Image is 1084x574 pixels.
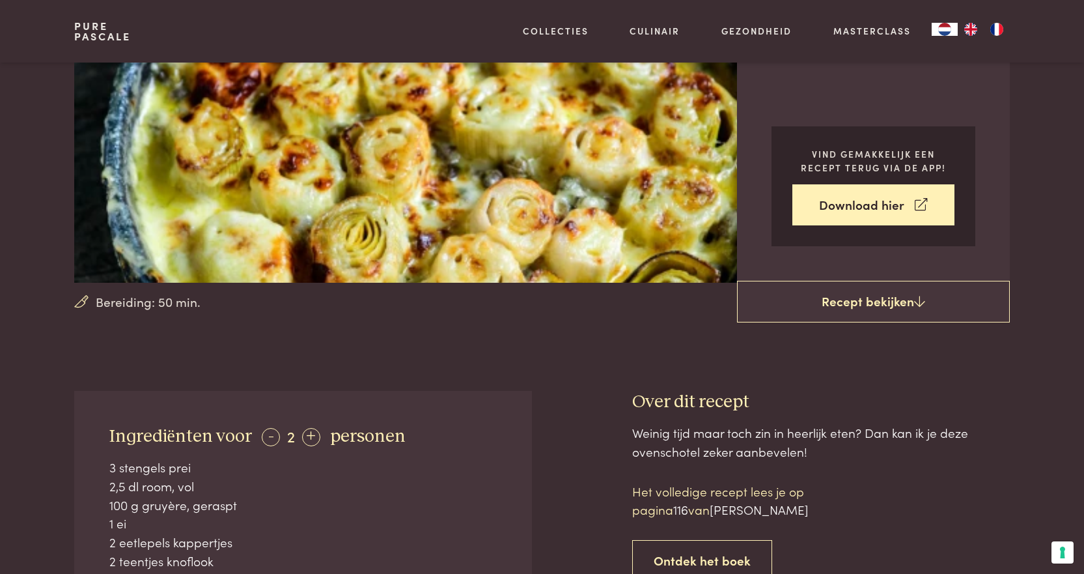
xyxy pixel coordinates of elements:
[109,477,497,496] div: 2,5 dl room, vol
[109,514,497,533] div: 1 ei
[792,147,954,174] p: Vind gemakkelijk een recept terug via de app!
[737,281,1010,323] a: Recept bekijken
[673,500,688,518] span: 116
[721,24,792,38] a: Gezondheid
[632,423,1010,461] div: Weinig tijd maar toch zin in heerlijk eten? Dan kan ik je deze ovenschotel zeker aanbevelen!
[984,23,1010,36] a: FR
[1051,541,1074,564] button: Uw voorkeuren voor toestemming voor trackingtechnologieën
[109,496,497,515] div: 100 g gruyère, geraspt
[74,21,131,42] a: PurePascale
[630,24,680,38] a: Culinair
[792,184,954,225] a: Download hier
[302,428,320,446] div: +
[632,391,1010,414] h3: Over dit recept
[932,23,958,36] a: NL
[932,23,958,36] div: Language
[958,23,984,36] a: EN
[287,425,295,446] span: 2
[109,533,497,552] div: 2 eetlepels kappertjes
[262,428,280,446] div: -
[109,427,252,446] span: Ingrediënten voor
[109,552,497,571] div: 2 teentjes knoflook
[523,24,589,38] a: Collecties
[932,23,1010,36] aside: Language selected: Nederlands
[632,482,854,519] p: Het volledige recept lees je op pagina van
[958,23,1010,36] ul: Language list
[96,293,201,311] span: Bereiding: 50 min.
[330,427,406,446] span: personen
[109,458,497,477] div: 3 stengels prei
[710,500,809,518] span: [PERSON_NAME]
[833,24,911,38] a: Masterclass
